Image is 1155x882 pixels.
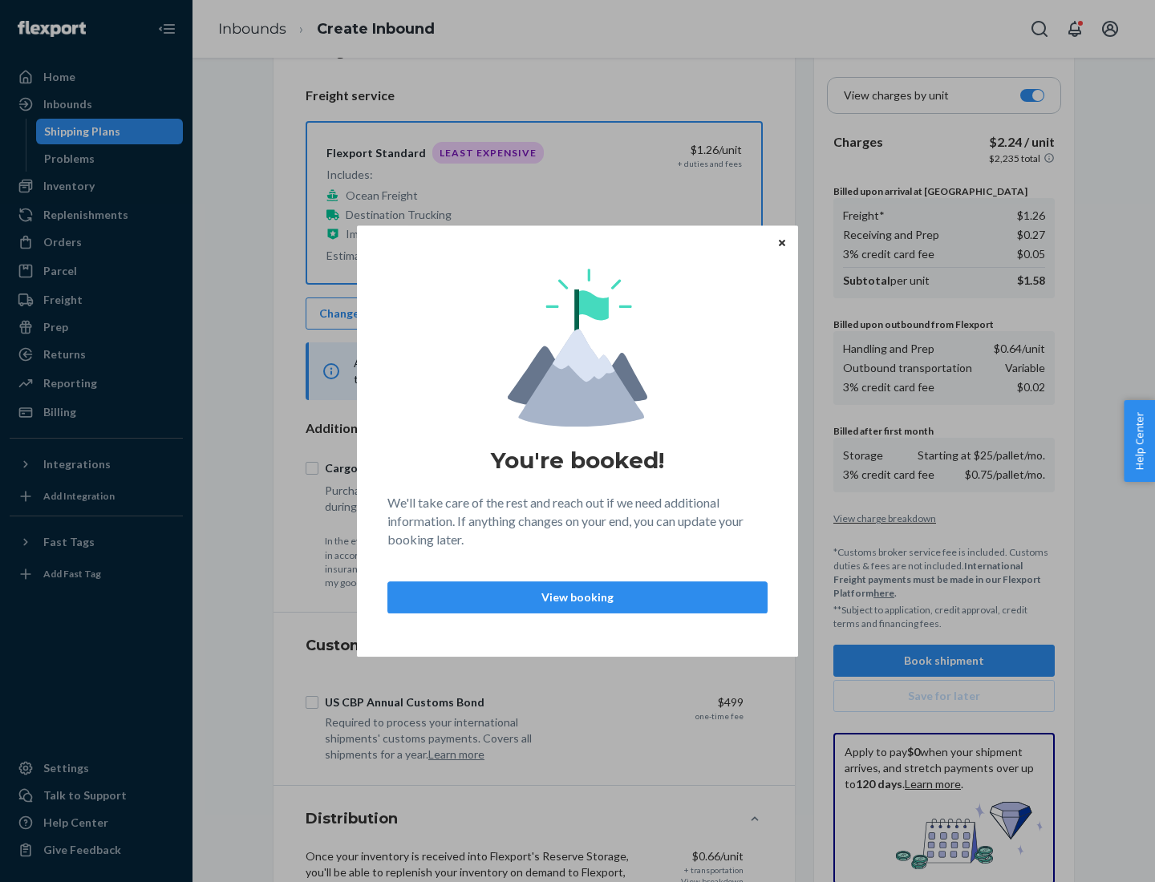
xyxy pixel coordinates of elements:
button: View booking [387,581,768,613]
p: We'll take care of the rest and reach out if we need additional information. If anything changes ... [387,494,768,549]
p: View booking [401,589,754,605]
h1: You're booked! [491,446,664,475]
button: Close [774,233,790,251]
img: svg+xml,%3Csvg%20viewBox%3D%220%200%20174%20197%22%20fill%3D%22none%22%20xmlns%3D%22http%3A%2F%2F... [508,269,647,427]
